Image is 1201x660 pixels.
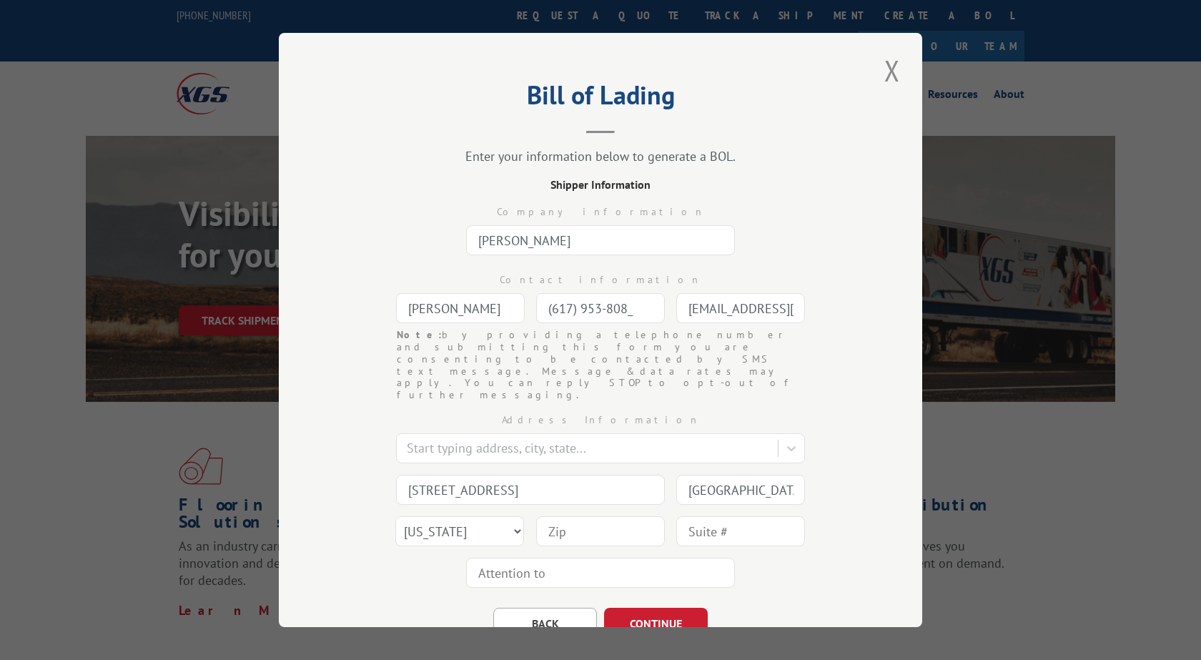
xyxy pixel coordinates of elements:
[396,293,525,323] input: Contact Name
[676,475,805,505] input: City
[396,475,665,505] input: Address
[880,51,904,90] button: Close modal
[536,293,665,323] input: Phone
[350,148,851,164] div: Enter your information below to generate a BOL.
[536,516,665,546] input: Zip
[350,85,851,112] h2: Bill of Lading
[493,608,597,639] button: BACK
[466,225,735,255] input: Company Name
[466,558,735,588] input: Attention to
[676,516,805,546] input: Suite #
[350,205,851,220] div: Company information
[604,608,708,639] button: CONTINUE
[350,413,851,428] div: Address Information
[397,328,442,341] strong: Note:
[676,293,805,323] input: Email
[397,329,804,401] div: by providing a telephone number and submitting this form you are consenting to be contacted by SM...
[350,272,851,287] div: Contact information
[350,176,851,193] div: Shipper Information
